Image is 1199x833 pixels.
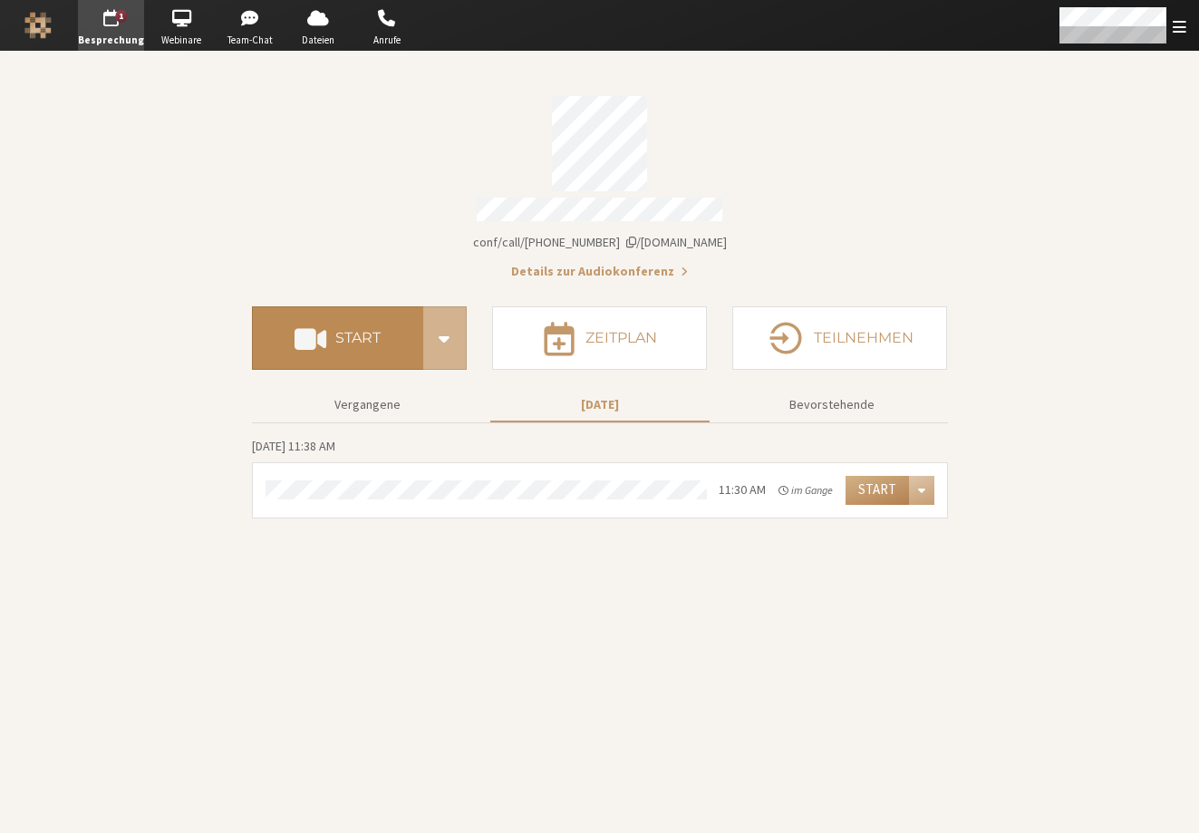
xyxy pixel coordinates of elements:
em: im Gange [778,482,833,499]
button: Kopieren des Links zu meinem BesprechungsraumKopieren des Links zu meinem Besprechungsraum [473,233,727,252]
button: [DATE] [490,389,710,421]
button: Bevorstehende [722,389,942,421]
button: Teilnehmen [732,306,947,370]
iframe: Chat [1154,786,1185,820]
span: Dateien [286,33,350,48]
section: Heutige Besprechungen [252,436,948,518]
img: Iotum [24,12,52,39]
span: Webinare [150,33,213,48]
div: 1 [116,10,128,23]
span: [DATE] 11:38 AM [252,438,335,454]
h4: Start [335,331,381,345]
button: Details zur Audiokonferenz [511,262,688,281]
button: Start [252,306,423,370]
h4: Teilnehmen [814,331,914,345]
span: Kopieren des Links zu meinem Besprechungsraum [473,234,727,250]
span: Team-Chat [218,33,282,48]
section: Kontodaten [252,83,948,281]
div: Menü öffnen [909,476,934,505]
button: Start [846,476,909,505]
span: Besprechung [78,33,144,48]
button: Zeitplan [492,306,707,370]
div: Start conference options [423,306,467,370]
span: Anrufe [355,33,419,48]
h4: Zeitplan [585,331,657,345]
button: Vergangene [258,389,478,421]
div: 11:30 AM [719,480,766,499]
